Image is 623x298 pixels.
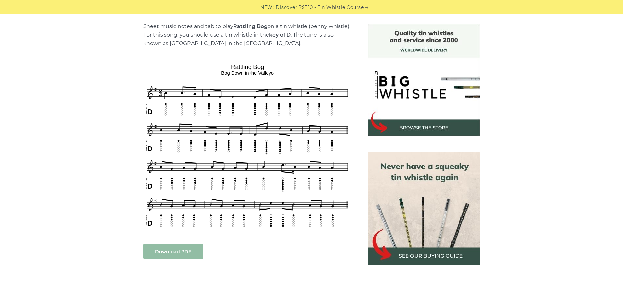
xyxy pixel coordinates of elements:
[368,24,480,136] img: BigWhistle Tin Whistle Store
[269,32,291,38] strong: key of D
[368,152,480,265] img: tin whistle buying guide
[143,22,352,48] p: Sheet music notes and tab to play on a tin whistle (penny whistle). For this song, you should use...
[143,61,352,231] img: Rattling Bog Tin Whistle Tab & Sheet Music
[233,23,268,29] strong: Rattling Bog
[276,4,297,11] span: Discover
[298,4,364,11] a: PST10 - Tin Whistle Course
[143,244,203,259] a: Download PDF
[260,4,274,11] span: NEW:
